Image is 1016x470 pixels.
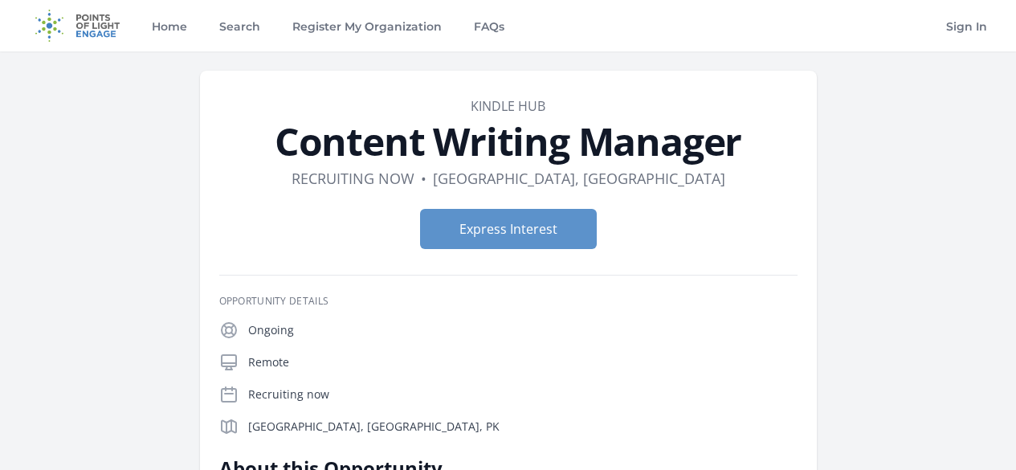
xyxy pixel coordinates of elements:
p: [GEOGRAPHIC_DATA], [GEOGRAPHIC_DATA], PK [248,419,798,435]
button: Express Interest [420,209,597,249]
p: Remote [248,354,798,370]
p: Ongoing [248,322,798,338]
h1: Content Writing Manager [219,122,798,161]
dd: Recruiting now [292,167,414,190]
dd: [GEOGRAPHIC_DATA], [GEOGRAPHIC_DATA] [433,167,725,190]
p: Recruiting now [248,386,798,403]
h3: Opportunity Details [219,295,798,308]
div: • [421,167,426,190]
a: Kindle Hub [471,97,545,115]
